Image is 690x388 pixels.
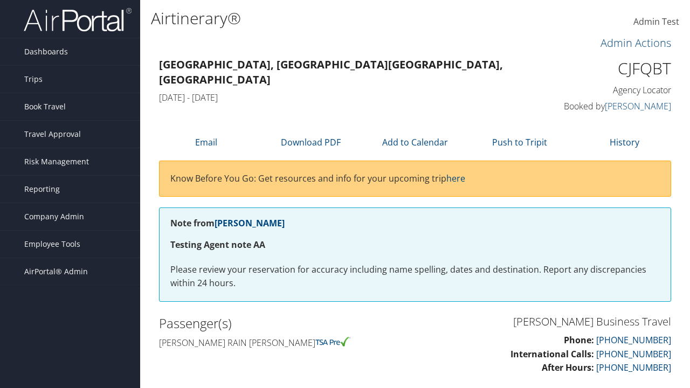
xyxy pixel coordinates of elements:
[555,57,671,80] h1: CJFQBT
[170,239,265,251] strong: Testing Agent note AA
[564,334,594,346] strong: Phone:
[170,172,660,186] p: Know Before You Go: Get resources and info for your upcoming trip
[159,337,407,349] h4: [PERSON_NAME] rain [PERSON_NAME]
[24,121,81,148] span: Travel Approval
[159,57,503,87] strong: [GEOGRAPHIC_DATA], [GEOGRAPHIC_DATA] [GEOGRAPHIC_DATA], [GEOGRAPHIC_DATA]
[195,136,217,148] a: Email
[382,136,448,148] a: Add to Calendar
[555,100,671,112] h4: Booked by
[24,203,84,230] span: Company Admin
[633,16,679,27] span: Admin Test
[215,217,285,229] a: [PERSON_NAME]
[24,258,88,285] span: AirPortal® Admin
[159,92,539,103] h4: [DATE] - [DATE]
[492,136,547,148] a: Push to Tripit
[605,100,671,112] a: [PERSON_NAME]
[542,362,594,373] strong: After Hours:
[555,84,671,96] h4: Agency Locator
[596,362,671,373] a: [PHONE_NUMBER]
[446,172,465,184] a: here
[610,136,639,148] a: History
[24,148,89,175] span: Risk Management
[24,7,132,32] img: airportal-logo.png
[170,217,285,229] strong: Note from
[510,348,594,360] strong: International Calls:
[633,5,679,39] a: Admin Test
[24,66,43,93] span: Trips
[24,231,80,258] span: Employee Tools
[170,263,660,290] p: Please review your reservation for accuracy including name spelling, dates and destination. Repor...
[24,93,66,120] span: Book Travel
[596,348,671,360] a: [PHONE_NUMBER]
[24,38,68,65] span: Dashboards
[423,314,671,329] h3: [PERSON_NAME] Business Travel
[601,36,671,50] a: Admin Actions
[159,314,407,332] h2: Passenger(s)
[596,334,671,346] a: [PHONE_NUMBER]
[151,7,503,30] h1: Airtinerary®
[24,176,60,203] span: Reporting
[315,337,350,347] img: tsa-precheck.png
[281,136,341,148] a: Download PDF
